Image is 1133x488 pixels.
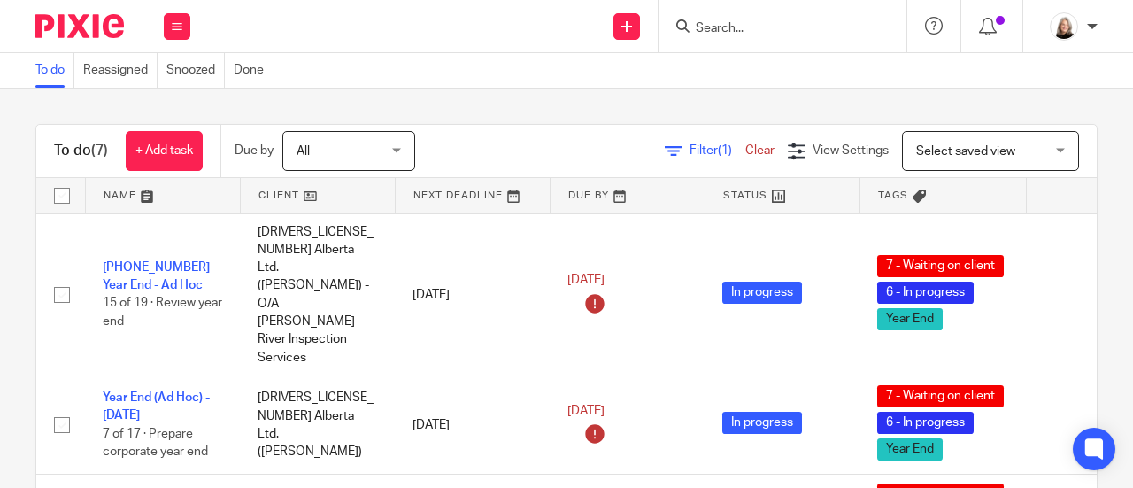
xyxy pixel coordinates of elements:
a: Snoozed [166,53,225,88]
a: Clear [745,144,775,157]
input: Search [694,21,853,37]
img: Pixie [35,14,124,38]
span: 6 - In progress [877,412,974,434]
span: View Settings [813,144,889,157]
td: [DATE] [395,376,550,475]
span: Select saved view [916,145,1015,158]
a: Done [234,53,273,88]
span: 6 - In progress [877,282,974,304]
span: Year End [877,308,943,330]
span: (1) [718,144,732,157]
p: Due by [235,142,274,159]
td: [DATE] [395,213,550,376]
a: [PHONE_NUMBER] Year End - Ad Hoc [103,261,210,291]
a: Reassigned [83,53,158,88]
span: In progress [722,412,802,434]
span: In progress [722,282,802,304]
span: 15 of 19 · Review year end [103,298,222,329]
span: Filter [690,144,745,157]
td: [DRIVERS_LICENSE_NUMBER] Alberta Ltd. ([PERSON_NAME]) [240,376,395,475]
a: To do [35,53,74,88]
span: [DATE] [567,405,605,417]
a: + Add task [126,131,203,171]
span: Tags [878,190,908,200]
img: Screenshot%202023-11-02%20134555.png [1050,12,1078,41]
span: 7 of 17 · Prepare corporate year end [103,428,208,459]
span: All [297,145,310,158]
h1: To do [54,142,108,160]
a: Year End (Ad Hoc) - [DATE] [103,391,210,422]
td: [DRIVERS_LICENSE_NUMBER] Alberta Ltd. ([PERSON_NAME]) - O/A [PERSON_NAME] River Inspection Services [240,213,395,376]
span: 7 - Waiting on client [877,385,1004,407]
span: (7) [91,143,108,158]
span: [DATE] [567,275,605,287]
span: Year End [877,438,943,461]
span: 7 - Waiting on client [877,255,1004,277]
